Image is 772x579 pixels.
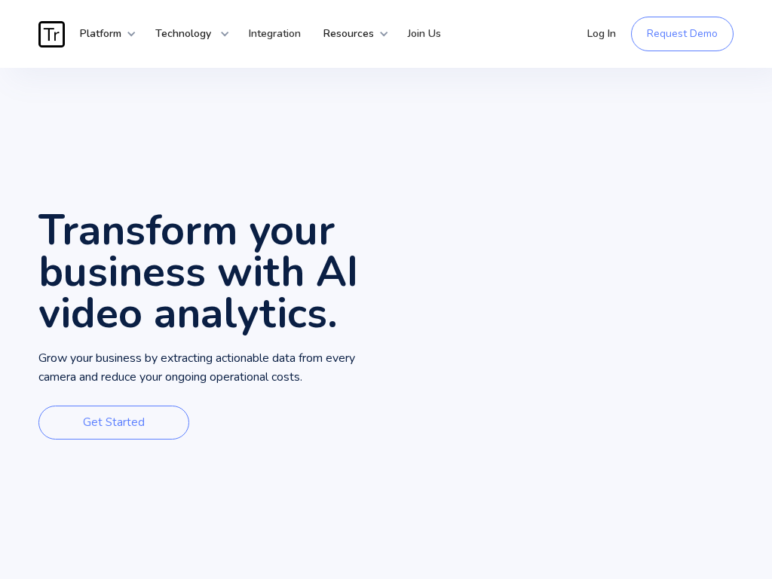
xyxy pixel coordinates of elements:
[38,21,69,47] a: home
[312,11,389,57] div: Resources
[237,11,312,57] a: Integration
[631,17,734,51] a: Request Demo
[576,11,627,57] a: Log In
[155,26,211,41] strong: Technology
[397,11,452,57] a: Join Us
[38,349,386,387] p: Grow your business by extracting actionable data from every camera and reduce your ongoing operat...
[38,406,189,440] a: Get Started
[69,11,136,57] div: Platform
[144,11,230,57] div: Technology
[38,21,65,47] img: Traces Logo
[323,26,374,41] strong: Resources
[38,210,386,334] h1: Transform your business with AI video analytics.
[80,26,121,41] strong: Platform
